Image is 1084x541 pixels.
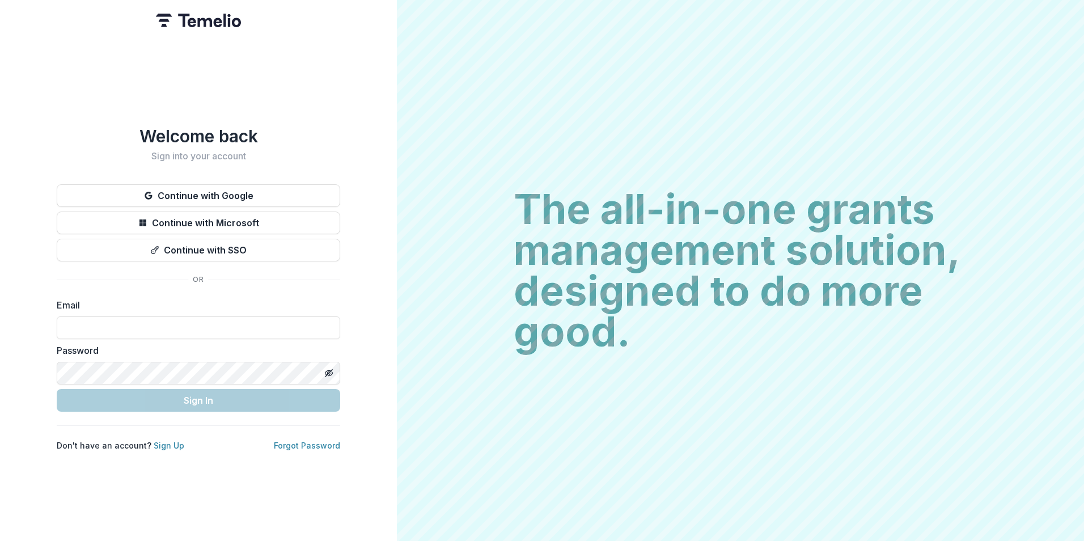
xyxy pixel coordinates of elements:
[57,126,340,146] h1: Welcome back
[57,212,340,234] button: Continue with Microsoft
[156,14,241,27] img: Temelio
[57,151,340,162] h2: Sign into your account
[57,439,184,451] p: Don't have an account?
[57,389,340,412] button: Sign In
[154,441,184,450] a: Sign Up
[57,344,333,357] label: Password
[274,441,340,450] a: Forgot Password
[57,298,333,312] label: Email
[57,184,340,207] button: Continue with Google
[57,239,340,261] button: Continue with SSO
[320,364,338,382] button: Toggle password visibility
